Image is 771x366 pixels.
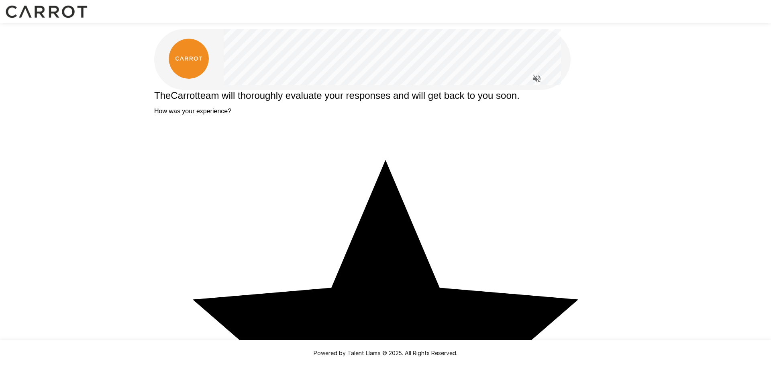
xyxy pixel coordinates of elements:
span: The [154,90,171,101]
button: Read questions aloud [529,71,545,87]
p: Powered by Talent Llama © 2025. All Rights Reserved. [10,349,761,357]
span: Carrot [171,90,198,101]
p: How was your experience? [154,108,617,115]
span: team will thoroughly evaluate your responses and will get back to you soon. [198,90,520,101]
img: carrot_logo.png [169,39,209,79]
